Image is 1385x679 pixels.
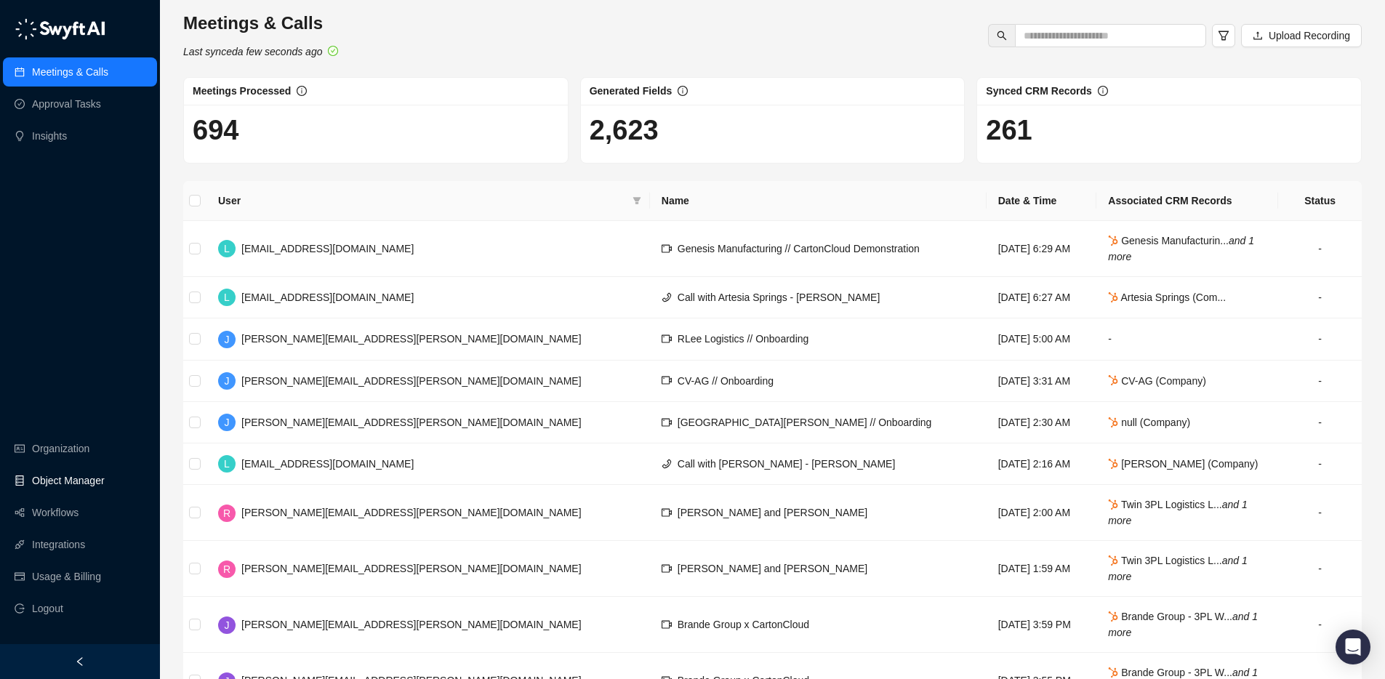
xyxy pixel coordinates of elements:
td: [DATE] 2:30 AM [987,402,1097,443]
span: phone [662,459,672,469]
span: null (Company) [1108,417,1190,428]
span: RLee Logistics // Onboarding [678,333,809,345]
span: search [997,31,1007,41]
span: info-circle [678,86,688,96]
span: L [224,289,230,305]
div: Open Intercom Messenger [1336,630,1370,664]
span: [PERSON_NAME][EMAIL_ADDRESS][PERSON_NAME][DOMAIN_NAME] [241,507,582,518]
a: Object Manager [32,466,105,495]
th: Associated CRM Records [1096,181,1278,221]
td: [DATE] 6:29 AM [987,221,1097,277]
span: info-circle [297,86,307,96]
h3: Meetings & Calls [183,12,338,35]
span: Meetings Processed [193,85,291,97]
span: Call with [PERSON_NAME] - [PERSON_NAME] [678,458,896,470]
span: video-camera [662,619,672,630]
span: J [225,373,230,389]
a: Insights [32,121,67,150]
span: [PERSON_NAME] and [PERSON_NAME] [678,507,867,518]
span: Artesia Springs (Com... [1108,292,1226,303]
td: [DATE] 3:31 AM [987,361,1097,402]
button: Upload Recording [1241,24,1362,47]
i: and 1 more [1108,235,1254,262]
td: - [1278,597,1362,653]
span: Genesis Manufacturing // CartonCloud Demonstration [678,243,920,254]
a: Organization [32,434,89,463]
td: [DATE] 6:27 AM [987,277,1097,318]
td: - [1278,361,1362,402]
span: Generated Fields [590,85,673,97]
span: video-camera [662,375,672,385]
span: video-camera [662,563,672,574]
span: Brande Group - 3PL W... [1108,611,1258,638]
h1: 261 [986,113,1352,147]
td: - [1278,221,1362,277]
span: J [225,332,230,347]
span: info-circle [1098,86,1108,96]
td: [DATE] 5:00 AM [987,318,1097,360]
span: CV-AG (Company) [1108,375,1206,387]
span: Upload Recording [1269,28,1350,44]
span: [PERSON_NAME] and [PERSON_NAME] [678,563,867,574]
a: Workflows [32,498,79,527]
span: Genesis Manufacturin... [1108,235,1254,262]
span: video-camera [662,507,672,518]
a: Usage & Billing [32,562,101,591]
span: L [224,456,230,472]
span: [EMAIL_ADDRESS][DOMAIN_NAME] [241,292,414,303]
i: Last synced a few seconds ago [183,46,322,57]
span: filter [1218,30,1229,41]
span: Twin 3PL Logistics L... [1108,499,1247,526]
td: - [1278,541,1362,597]
td: [DATE] 3:59 PM [987,597,1097,653]
span: [EMAIL_ADDRESS][DOMAIN_NAME] [241,458,414,470]
span: Synced CRM Records [986,85,1091,97]
img: logo-05li4sbe.png [15,18,105,40]
span: [PERSON_NAME][EMAIL_ADDRESS][PERSON_NAME][DOMAIN_NAME] [241,563,582,574]
span: L [224,241,230,257]
td: - [1096,318,1278,360]
span: video-camera [662,244,672,254]
span: logout [15,603,25,614]
th: Status [1278,181,1362,221]
span: Brande Group x CartonCloud [678,619,809,630]
span: filter [630,190,644,212]
span: CV-AG // Onboarding [678,375,774,387]
td: - [1278,485,1362,541]
td: - [1278,318,1362,360]
td: [DATE] 2:16 AM [987,443,1097,485]
h1: 694 [193,113,559,147]
a: Integrations [32,530,85,559]
span: video-camera [662,417,672,427]
span: User [218,193,627,209]
span: J [225,414,230,430]
th: Name [650,181,987,221]
span: R [223,505,230,521]
span: J [225,617,230,633]
span: upload [1253,31,1263,41]
span: check-circle [328,46,338,56]
span: left [75,656,85,667]
span: video-camera [662,334,672,344]
span: [PERSON_NAME][EMAIL_ADDRESS][PERSON_NAME][DOMAIN_NAME] [241,375,582,387]
span: [GEOGRAPHIC_DATA][PERSON_NAME] // Onboarding [678,417,932,428]
span: R [223,561,230,577]
h1: 2,623 [590,113,956,147]
span: [PERSON_NAME][EMAIL_ADDRESS][PERSON_NAME][DOMAIN_NAME] [241,417,582,428]
td: - [1278,277,1362,318]
span: Call with Artesia Springs - [PERSON_NAME] [678,292,880,303]
span: phone [662,292,672,302]
a: Approval Tasks [32,89,101,118]
span: [PERSON_NAME] (Company) [1108,458,1258,470]
td: - [1278,402,1362,443]
span: [EMAIL_ADDRESS][DOMAIN_NAME] [241,243,414,254]
span: [PERSON_NAME][EMAIL_ADDRESS][PERSON_NAME][DOMAIN_NAME] [241,619,582,630]
span: Logout [32,594,63,623]
td: - [1278,443,1362,485]
span: Twin 3PL Logistics L... [1108,555,1247,582]
span: [PERSON_NAME][EMAIL_ADDRESS][PERSON_NAME][DOMAIN_NAME] [241,333,582,345]
th: Date & Time [987,181,1097,221]
td: [DATE] 1:59 AM [987,541,1097,597]
td: [DATE] 2:00 AM [987,485,1097,541]
span: filter [633,196,641,205]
